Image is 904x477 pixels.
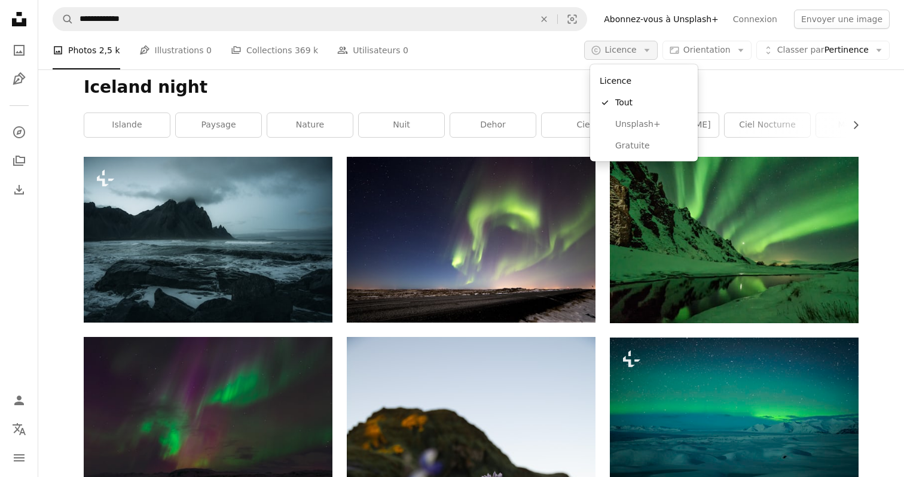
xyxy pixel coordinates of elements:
span: Unsplash+ [615,118,688,130]
button: Orientation [662,41,752,60]
span: Tout [615,97,688,109]
div: Licence [595,69,693,92]
span: Licence [605,45,637,54]
button: Licence [584,41,658,60]
span: Gratuite [615,139,688,151]
div: Licence [590,65,698,162]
